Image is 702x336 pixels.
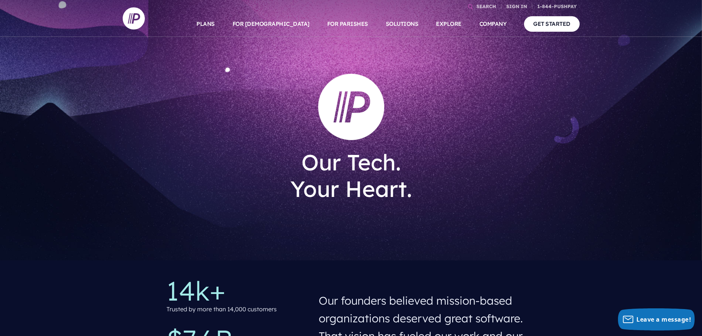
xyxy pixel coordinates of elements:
[479,11,507,37] a: COMPANY
[167,304,277,315] p: Trusted by more than 14,000 customers
[167,277,307,304] p: 14k+
[243,143,460,208] h1: Our Tech. Your Heart.
[636,315,691,323] span: Leave a message!
[196,11,215,37] a: PLANS
[386,11,419,37] a: SOLUTIONS
[618,308,695,330] button: Leave a message!
[436,11,462,37] a: EXPLORE
[233,11,310,37] a: FOR [DEMOGRAPHIC_DATA]
[327,11,368,37] a: FOR PARISHES
[524,16,580,31] a: GET STARTED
